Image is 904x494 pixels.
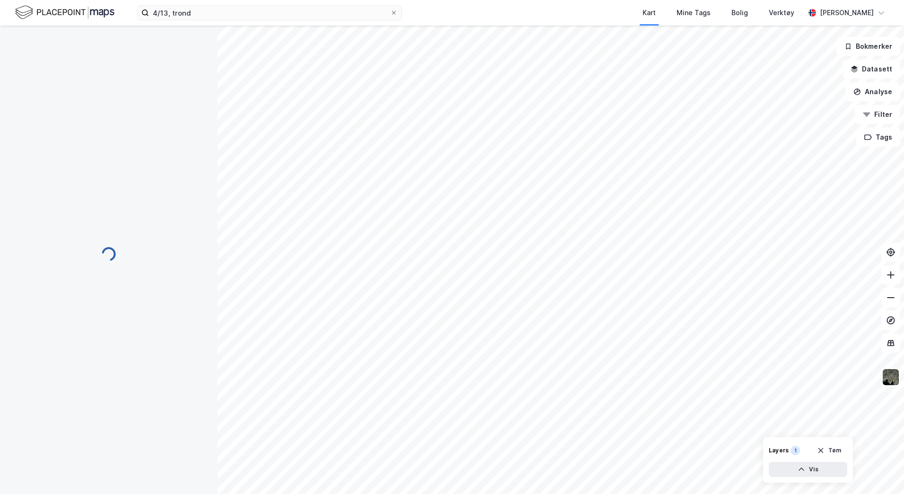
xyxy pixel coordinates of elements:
[857,449,904,494] iframe: Chat Widget
[820,7,874,18] div: [PERSON_NAME]
[811,443,847,458] button: Tøm
[769,447,789,454] div: Layers
[643,7,656,18] div: Kart
[882,368,900,386] img: 9k=
[845,82,900,101] button: Analyse
[101,247,116,262] img: spinner.a6d8c91a73a9ac5275cf975e30b51cfb.svg
[857,449,904,494] div: Kontrollprogram for chat
[769,462,847,477] button: Vis
[731,7,748,18] div: Bolig
[836,37,900,56] button: Bokmerker
[149,6,390,20] input: Søk på adresse, matrikkel, gårdeiere, leietakere eller personer
[15,4,114,21] img: logo.f888ab2527a4732fd821a326f86c7f29.svg
[769,7,794,18] div: Verktøy
[856,128,900,147] button: Tags
[843,60,900,79] button: Datasett
[855,105,900,124] button: Filter
[791,446,800,455] div: 1
[677,7,711,18] div: Mine Tags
